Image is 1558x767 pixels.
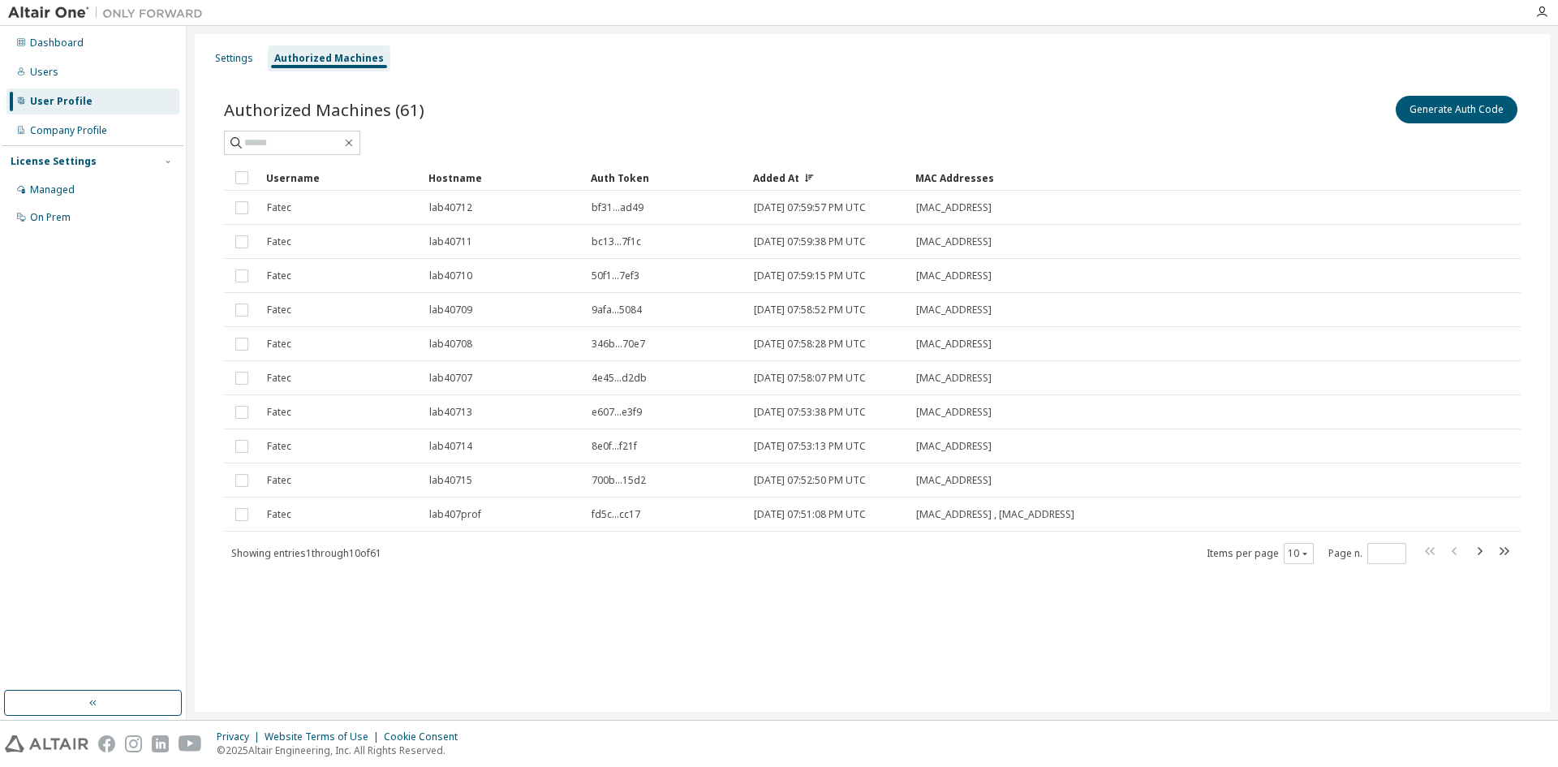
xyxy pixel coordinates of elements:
span: lab40712 [429,201,472,214]
span: [DATE] 07:58:52 PM UTC [754,304,866,317]
span: [DATE] 07:59:15 PM UTC [754,269,866,282]
img: linkedin.svg [152,735,169,752]
span: 9afa...5084 [592,304,642,317]
div: Authorized Machines [274,52,384,65]
span: lab40707 [429,372,472,385]
img: altair_logo.svg [5,735,88,752]
span: Fatec [267,372,291,385]
span: 8e0f...f21f [592,440,637,453]
span: Fatec [267,235,291,248]
span: [MAC_ADDRESS] [916,440,992,453]
p: © 2025 Altair Engineering, Inc. All Rights Reserved. [217,743,467,757]
span: Fatec [267,338,291,351]
span: lab40714 [429,440,472,453]
img: instagram.svg [125,735,142,752]
button: 10 [1288,547,1310,560]
span: [MAC_ADDRESS] , [MAC_ADDRESS] [916,508,1074,521]
span: lab40711 [429,235,472,248]
span: Showing entries 1 through 10 of 61 [231,546,381,560]
span: [DATE] 07:53:13 PM UTC [754,440,866,453]
span: lab40709 [429,304,472,317]
div: Users [30,66,58,79]
span: [DATE] 07:58:28 PM UTC [754,338,866,351]
span: [DATE] 07:52:50 PM UTC [754,474,866,487]
span: fd5c...cc17 [592,508,640,521]
span: [DATE] 07:59:57 PM UTC [754,201,866,214]
span: Fatec [267,440,291,453]
div: Website Terms of Use [265,730,384,743]
div: User Profile [30,95,93,108]
span: Page n. [1328,543,1406,564]
img: facebook.svg [98,735,115,752]
span: [MAC_ADDRESS] [916,372,992,385]
span: Authorized Machines (61) [224,98,424,121]
span: Fatec [267,269,291,282]
div: Company Profile [30,124,107,137]
span: Fatec [267,474,291,487]
div: On Prem [30,211,71,224]
span: lab40715 [429,474,472,487]
span: lab407prof [429,508,481,521]
div: Managed [30,183,75,196]
span: Items per page [1207,543,1314,564]
div: License Settings [11,155,97,168]
span: Fatec [267,201,291,214]
span: 50f1...7ef3 [592,269,639,282]
span: [DATE] 07:59:38 PM UTC [754,235,866,248]
div: Settings [215,52,253,65]
div: Auth Token [591,165,740,191]
div: Dashboard [30,37,84,50]
span: [MAC_ADDRESS] [916,304,992,317]
span: lab40713 [429,406,472,419]
span: [MAC_ADDRESS] [916,474,992,487]
span: [MAC_ADDRESS] [916,269,992,282]
div: Privacy [217,730,265,743]
div: Added At [753,165,902,191]
span: Fatec [267,508,291,521]
span: bf31...ad49 [592,201,643,214]
span: 346b...70e7 [592,338,645,351]
span: bc13...7f1c [592,235,641,248]
span: Fatec [267,406,291,419]
span: [MAC_ADDRESS] [916,235,992,248]
span: [MAC_ADDRESS] [916,338,992,351]
span: lab40708 [429,338,472,351]
span: e607...e3f9 [592,406,642,419]
div: Hostname [428,165,578,191]
img: youtube.svg [179,735,202,752]
span: [DATE] 07:53:38 PM UTC [754,406,866,419]
span: 4e45...d2db [592,372,647,385]
span: [MAC_ADDRESS] [916,201,992,214]
div: Cookie Consent [384,730,467,743]
span: [DATE] 07:51:08 PM UTC [754,508,866,521]
span: Fatec [267,304,291,317]
img: Altair One [8,5,211,21]
span: 700b...15d2 [592,474,646,487]
button: Generate Auth Code [1396,96,1517,123]
div: Username [266,165,415,191]
span: [DATE] 07:58:07 PM UTC [754,372,866,385]
span: [MAC_ADDRESS] [916,406,992,419]
div: MAC Addresses [915,165,1350,191]
span: lab40710 [429,269,472,282]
